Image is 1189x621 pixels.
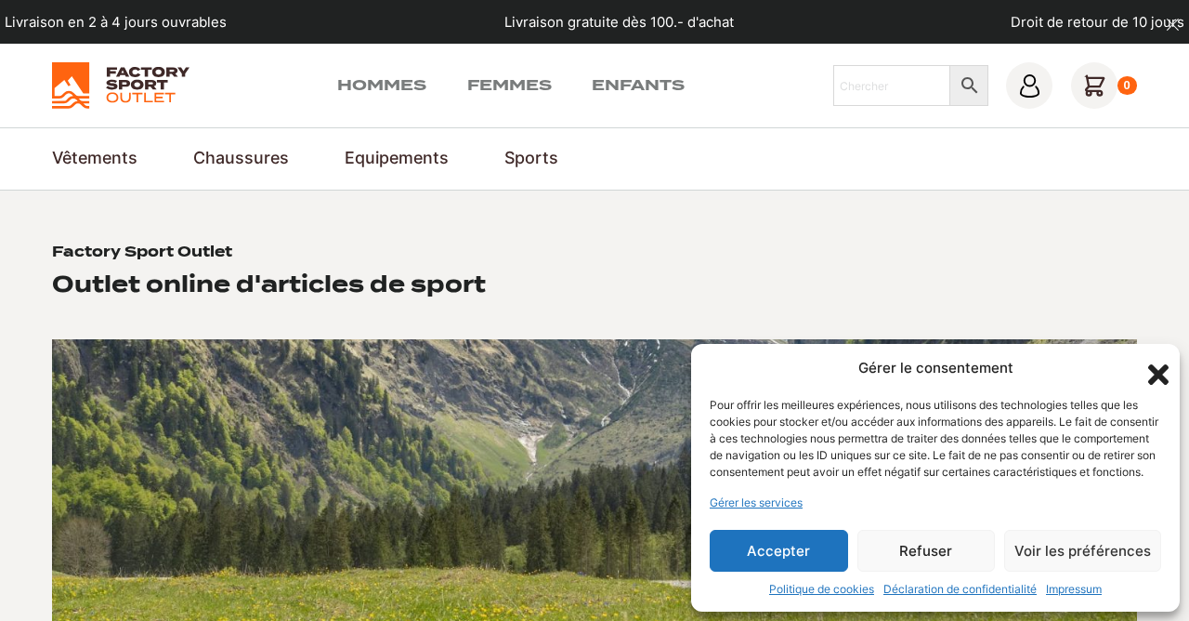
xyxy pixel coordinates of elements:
p: Droit de retour de 10 jours [1011,12,1184,33]
a: Chaussures [193,146,289,171]
a: Déclaration de confidentialité [883,581,1037,598]
a: Vêtements [52,146,137,171]
a: Femmes [467,74,552,97]
button: Refuser [857,530,996,572]
button: Accepter [710,530,848,572]
a: Enfants [592,74,685,97]
button: dismiss [1156,9,1189,42]
div: Fermer la boîte de dialogue [1143,359,1161,377]
a: Equipements [345,146,449,171]
a: Impressum [1046,581,1102,598]
h2: Outlet online d'articles de sport [52,271,486,299]
div: Pour offrir les meilleures expériences, nous utilisons des technologies telles que les cookies po... [710,397,1159,481]
a: Sports [504,146,558,171]
a: Hommes [337,74,426,97]
a: Politique de cookies [769,581,874,598]
input: Chercher [833,65,950,106]
a: Gérer les services [710,495,803,511]
p: Livraison en 2 à 4 jours ouvrables [5,12,227,33]
button: Voir les préférences [1004,530,1161,572]
div: Gérer le consentement [858,358,1013,379]
div: 0 [1117,76,1137,95]
p: Livraison gratuite dès 100.- d'achat [504,12,734,33]
img: Factory Sport Outlet [52,62,189,109]
h1: Factory Sport Outlet [52,244,232,261]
